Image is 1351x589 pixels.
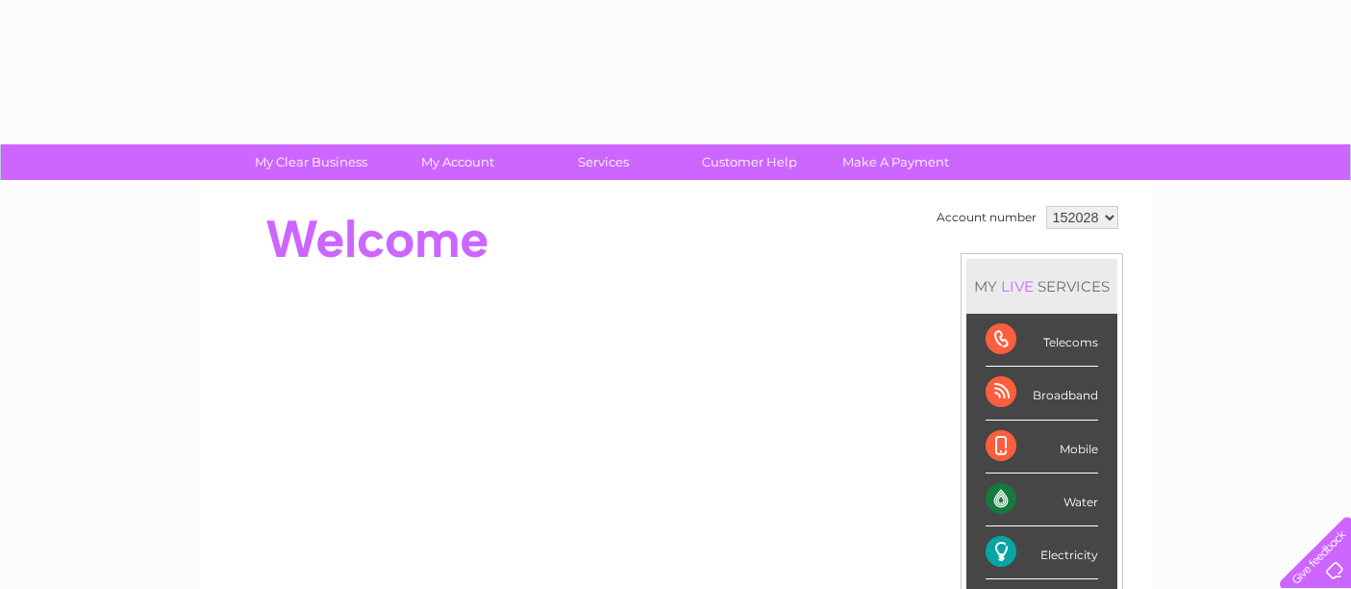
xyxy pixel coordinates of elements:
a: Services [524,144,683,180]
div: Water [986,474,1098,526]
a: My Account [378,144,537,180]
div: MY SERVICES [966,259,1117,314]
div: Mobile [986,421,1098,474]
div: Broadband [986,367,1098,420]
div: Telecoms [986,314,1098,367]
td: Account number [932,201,1041,234]
div: Electricity [986,526,1098,579]
div: LIVE [997,277,1038,295]
a: Make A Payment [816,144,975,180]
a: My Clear Business [232,144,390,180]
a: Customer Help [670,144,829,180]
